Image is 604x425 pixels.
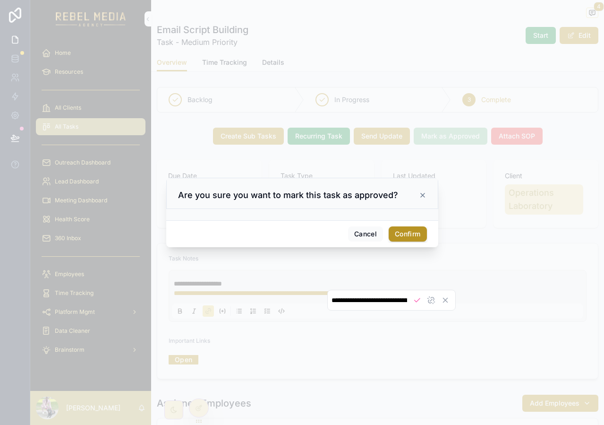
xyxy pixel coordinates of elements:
[425,294,437,306] button: Remove link
[178,190,398,201] h3: Are you sure you want to mark this task as approved?
[348,226,383,242] button: Cancel
[389,226,426,242] button: Confirm
[439,294,451,306] button: Cancel
[411,294,423,306] button: Save link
